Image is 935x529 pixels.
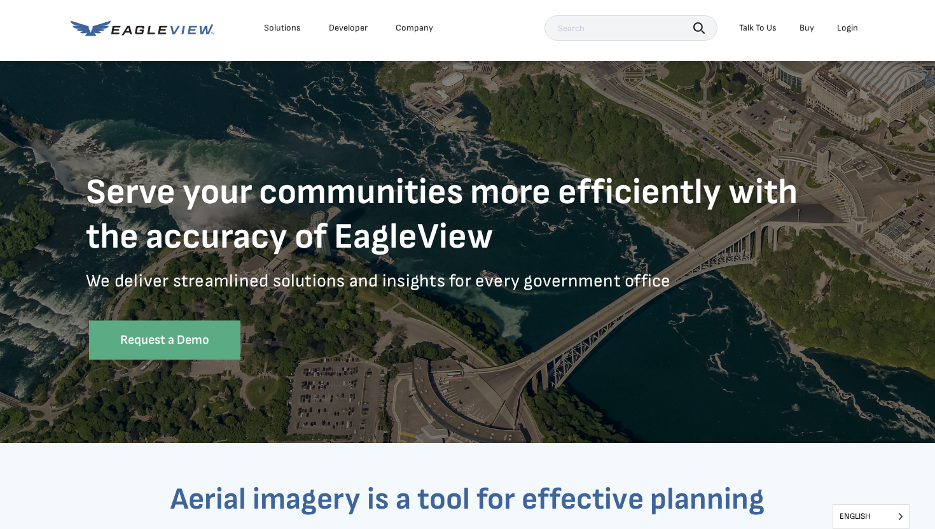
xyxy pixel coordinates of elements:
[86,270,849,311] p: We deliver streamlined solutions and insights for every government office
[329,22,368,34] a: Developer
[264,22,301,34] div: Solutions
[396,22,433,34] div: Company
[89,321,240,360] a: Request a Demo
[544,15,717,41] input: Search
[95,481,840,518] h2: Aerial imagery is a tool for effective planning
[833,505,909,528] span: English
[800,22,814,34] a: Buy
[739,22,777,34] div: Talk To Us
[833,504,910,529] aside: Language selected: English
[837,22,858,34] div: Login
[86,171,849,260] h1: Serve your communities more efficiently with the accuracy of EagleView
